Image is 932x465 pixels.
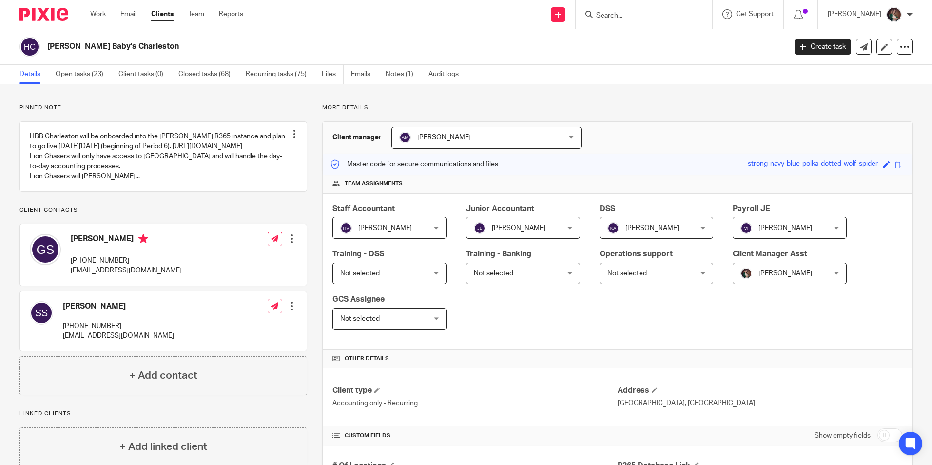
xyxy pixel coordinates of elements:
p: Accounting only - Recurring [332,398,617,408]
img: svg%3E [340,222,352,234]
img: svg%3E [399,132,411,143]
div: strong-navy-blue-polka-dotted-wolf-spider [748,159,878,170]
span: Other details [345,355,389,363]
p: Linked clients [19,410,307,418]
span: [PERSON_NAME] [417,134,471,141]
h4: + Add contact [129,368,197,383]
h3: Client manager [332,133,382,142]
p: [PHONE_NUMBER] [71,256,182,266]
a: Details [19,65,48,84]
p: [EMAIL_ADDRESS][DOMAIN_NAME] [71,266,182,275]
a: Work [90,9,106,19]
span: Not selected [340,270,380,277]
p: Master code for secure communications and files [330,159,498,169]
a: Clients [151,9,174,19]
h4: + Add linked client [119,439,207,454]
input: Search [595,12,683,20]
span: Not selected [340,315,380,322]
img: svg%3E [474,222,485,234]
a: Reports [219,9,243,19]
span: Junior Accountant [466,205,534,213]
label: Show empty fields [815,431,871,441]
i: Primary [138,234,148,244]
span: Staff Accountant [332,205,395,213]
span: DSS [600,205,615,213]
img: svg%3E [30,234,61,265]
a: Team [188,9,204,19]
img: svg%3E [19,37,40,57]
h4: Address [618,386,902,396]
span: GCS Assignee [332,295,385,303]
img: svg%3E [740,222,752,234]
span: Not selected [474,270,513,277]
img: Profile%20picture%20JUS.JPG [886,7,902,22]
p: More details [322,104,913,112]
a: Email [120,9,136,19]
h4: CUSTOM FIELDS [332,432,617,440]
span: [PERSON_NAME] [625,225,679,232]
span: Training - Banking [466,250,531,258]
span: Payroll JE [733,205,770,213]
span: Team assignments [345,180,403,188]
p: [PHONE_NUMBER] [63,321,174,331]
a: Audit logs [428,65,466,84]
a: Closed tasks (68) [178,65,238,84]
h4: [PERSON_NAME] [63,301,174,311]
a: Files [322,65,344,84]
a: Emails [351,65,378,84]
span: Not selected [607,270,647,277]
span: Training - DSS [332,250,384,258]
p: Client contacts [19,206,307,214]
span: [PERSON_NAME] [492,225,545,232]
img: svg%3E [607,222,619,234]
img: svg%3E [30,301,53,325]
a: Recurring tasks (75) [246,65,314,84]
a: Create task [795,39,851,55]
p: [EMAIL_ADDRESS][DOMAIN_NAME] [63,331,174,341]
a: Open tasks (23) [56,65,111,84]
p: [GEOGRAPHIC_DATA], [GEOGRAPHIC_DATA] [618,398,902,408]
a: Client tasks (0) [118,65,171,84]
span: [PERSON_NAME] [358,225,412,232]
span: Operations support [600,250,673,258]
span: [PERSON_NAME] [758,270,812,277]
a: Notes (1) [386,65,421,84]
span: Get Support [736,11,774,18]
h2: [PERSON_NAME] Baby's Charleston [47,41,633,52]
img: Profile%20picture%20JUS.JPG [740,268,752,279]
span: [PERSON_NAME] [758,225,812,232]
img: Pixie [19,8,68,21]
p: Pinned note [19,104,307,112]
span: Client Manager Asst [733,250,807,258]
p: [PERSON_NAME] [828,9,881,19]
h4: [PERSON_NAME] [71,234,182,246]
h4: Client type [332,386,617,396]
